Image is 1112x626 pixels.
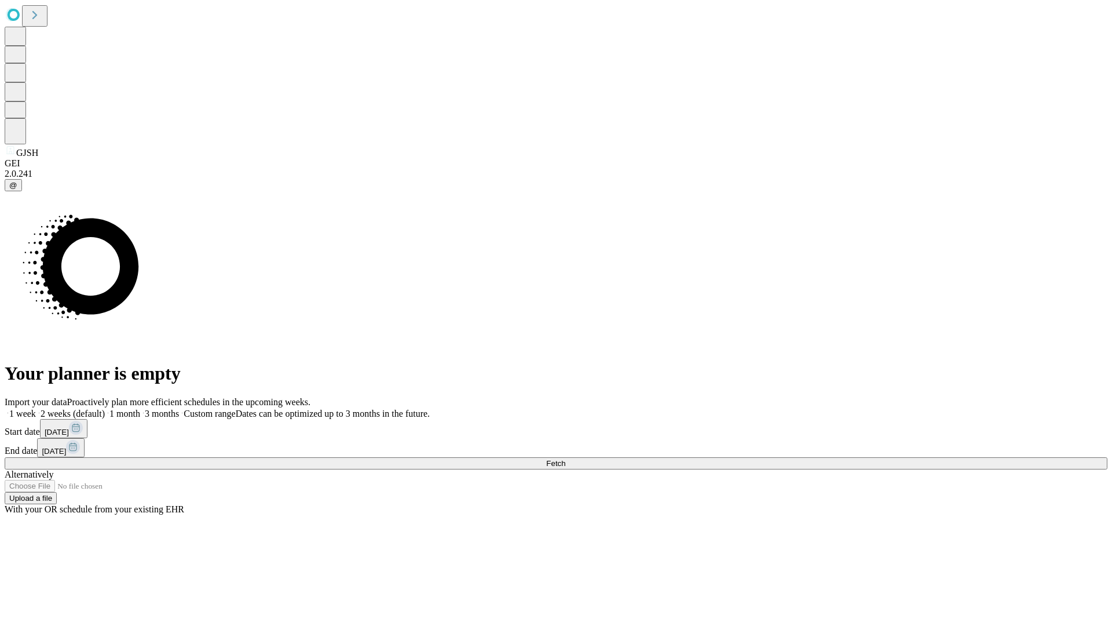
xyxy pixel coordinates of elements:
span: Import your data [5,397,67,407]
button: [DATE] [40,419,87,438]
span: With your OR schedule from your existing EHR [5,504,184,514]
span: 3 months [145,409,179,418]
span: [DATE] [45,428,69,436]
div: End date [5,438,1107,457]
span: Dates can be optimized up to 3 months in the future. [236,409,430,418]
button: @ [5,179,22,191]
div: Start date [5,419,1107,438]
span: 1 week [9,409,36,418]
span: @ [9,181,17,190]
span: Fetch [546,459,565,468]
button: [DATE] [37,438,85,457]
h1: Your planner is empty [5,363,1107,384]
div: GEI [5,158,1107,169]
button: Upload a file [5,492,57,504]
div: 2.0.241 [5,169,1107,179]
span: [DATE] [42,447,66,456]
span: Custom range [184,409,235,418]
span: 2 weeks (default) [41,409,105,418]
span: Proactively plan more efficient schedules in the upcoming weeks. [67,397,310,407]
span: 1 month [109,409,140,418]
span: GJSH [16,148,38,158]
button: Fetch [5,457,1107,469]
span: Alternatively [5,469,53,479]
